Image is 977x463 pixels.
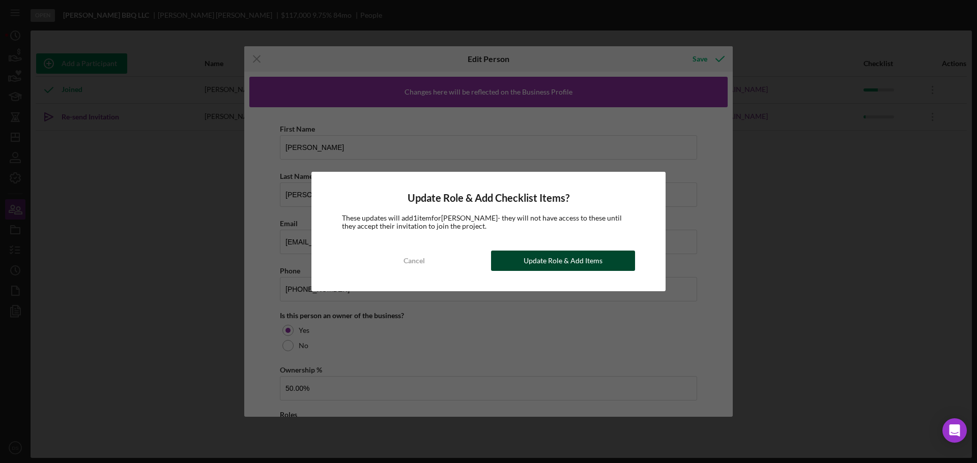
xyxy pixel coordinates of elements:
div: Cancel [404,251,425,271]
button: Cancel [342,251,486,271]
div: These updates will add 1 item for [PERSON_NAME] - they will not have access to these until they a... [342,214,635,230]
button: Update Role & Add Items [491,251,635,271]
div: Open Intercom Messenger [942,418,967,443]
h4: Update Role & Add Checklist Items? [342,192,635,204]
div: Update Role & Add Items [524,251,602,271]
